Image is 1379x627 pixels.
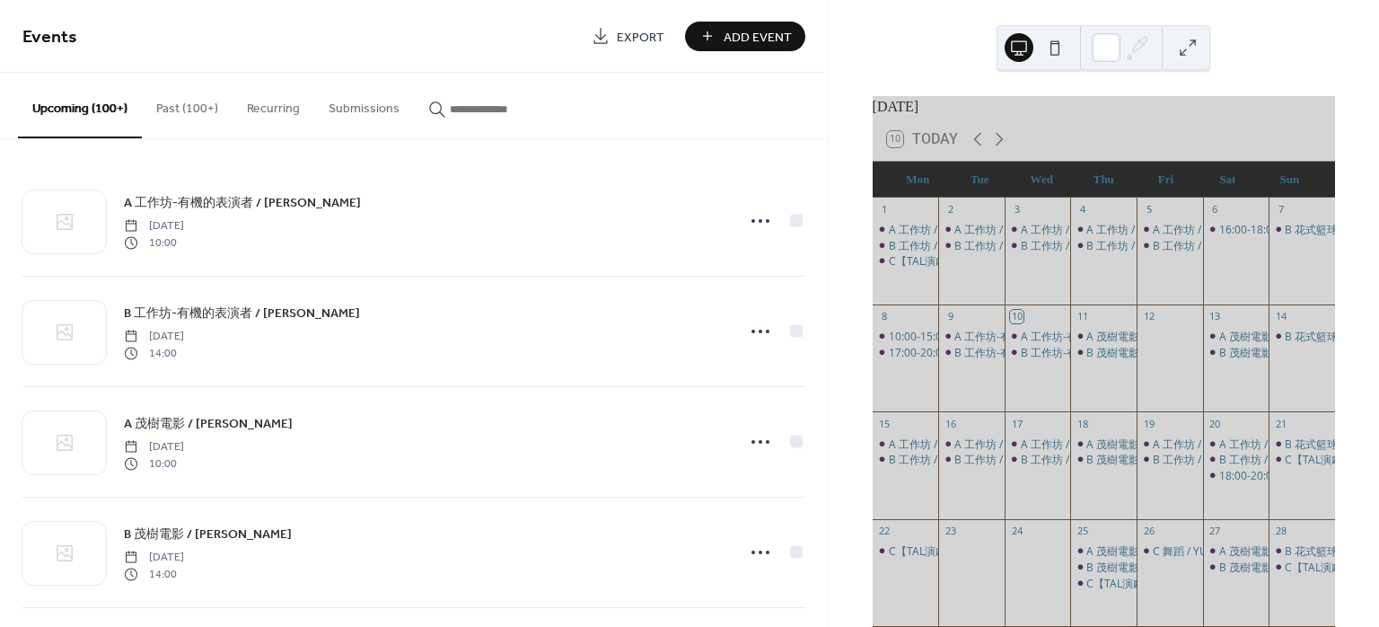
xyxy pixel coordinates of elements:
[124,345,184,361] span: 14:00
[938,437,1005,452] div: A 工作坊 / 林向
[724,28,792,47] span: Add Event
[1269,222,1335,237] div: B 花式籃球 / 球魁
[1219,452,1355,467] div: B 工作坊 / [PERSON_NAME]
[124,455,184,472] span: 10:00
[1137,437,1203,452] div: A 工作坊 / 林向
[878,417,892,430] div: 15
[1070,560,1137,575] div: B 茂樹電影 / 許卉林
[124,192,361,213] a: A 工作坊-有機的表演者 / [PERSON_NAME]
[1070,543,1137,559] div: A 茂樹電影 / 許卉林
[1203,468,1269,483] div: 18:00-20:00 花式籃球 / 球魁
[1086,238,1222,253] div: B 工作坊 / [PERSON_NAME]
[578,22,678,51] a: Export
[1219,329,1366,344] div: A 茂樹電影 / [PERSON_NAME]
[1076,310,1089,323] div: 11
[1153,543,1208,559] div: C 舞蹈 / YU
[124,439,184,455] span: [DATE]
[1269,452,1335,467] div: C【TAL演劇實驗室】-鈴木排練 / 賴峻祥
[1070,437,1137,452] div: A 茂樹電影 / 許卉林
[954,329,1158,344] div: A 工作坊-有機的表演者 / [PERSON_NAME]
[1219,437,1355,452] div: A 工作坊 / [PERSON_NAME]
[1197,162,1259,198] div: Sat
[938,238,1005,253] div: B 工作坊 / 林向
[1076,417,1089,430] div: 18
[1203,345,1269,360] div: B 茂樹電影 / 許卉林
[878,203,892,216] div: 1
[954,452,1090,467] div: B 工作坊 / [PERSON_NAME]
[1142,417,1155,430] div: 19
[1005,222,1071,237] div: A 工作坊 / 林向
[1208,310,1222,323] div: 13
[685,22,805,51] button: Add Event
[314,73,414,137] button: Submissions
[1005,452,1071,467] div: B 工作坊 / 林向
[1021,345,1225,360] div: B 工作坊-有機的表演者 / [PERSON_NAME]
[873,222,939,237] div: A 工作坊 / 林向
[873,253,939,269] div: C【TAL演劇實驗室】-鈴木團練 / 賴峻祥
[1086,576,1368,591] div: C【TAL演劇實驗室】-[PERSON_NAME] / [PERSON_NAME]
[889,452,1024,467] div: B 工作坊 / [PERSON_NAME]
[124,415,293,434] span: A 茂樹電影 / [PERSON_NAME]
[1086,222,1222,237] div: A 工作坊 / [PERSON_NAME]
[1153,238,1288,253] div: B 工作坊 / [PERSON_NAME]
[124,525,292,544] span: B 茂樹電影 / [PERSON_NAME]
[1142,203,1155,216] div: 5
[944,310,957,323] div: 9
[1285,329,1368,344] div: B 花式籃球 / 球魁
[1285,543,1368,559] div: B 花式籃球 / 球魁
[124,303,360,323] a: B 工作坊-有機的表演者 / [PERSON_NAME]
[18,73,142,138] button: Upcoming (100+)
[1269,543,1335,559] div: B 花式籃球 / 球魁
[938,345,1005,360] div: B 工作坊-有機的表演者 / 林向
[124,234,184,251] span: 10:00
[873,329,939,344] div: 10:00-15:00「壁」製作委員會 / 羅苡榕
[124,305,360,323] span: B 工作坊-有機的表演者 / [PERSON_NAME]
[1137,238,1203,253] div: B 工作坊 / 林向
[1070,345,1137,360] div: B 茂樹電影 / 許卉林
[1153,437,1288,452] div: A 工作坊 / [PERSON_NAME]
[1086,560,1233,575] div: B 茂樹電影 / [PERSON_NAME]
[1219,560,1366,575] div: B 茂樹電影 / [PERSON_NAME]
[1086,329,1233,344] div: A 茂樹電影 / [PERSON_NAME]
[617,28,664,47] span: Export
[124,413,293,434] a: A 茂樹電影 / [PERSON_NAME]
[1137,543,1203,559] div: C 舞蹈 / YU
[1219,543,1366,559] div: A 茂樹電影 / [PERSON_NAME]
[873,96,1335,118] div: [DATE]
[1135,162,1197,198] div: Fri
[938,222,1005,237] div: A 工作坊 / 林向
[1274,525,1287,538] div: 28
[944,525,957,538] div: 23
[1137,452,1203,467] div: B 工作坊 / 林向
[1021,329,1225,344] div: A 工作坊-有機的表演者 / [PERSON_NAME]
[938,452,1005,467] div: B 工作坊 / 林向
[873,543,939,559] div: C【TAL演劇實驗室】-鈴木團練 / 賴峻祥
[1274,203,1287,216] div: 7
[1259,162,1321,198] div: Sun
[1076,525,1089,538] div: 25
[1142,525,1155,538] div: 26
[124,218,184,234] span: [DATE]
[1070,222,1137,237] div: A 工作坊 / 林向
[124,524,292,544] a: B 茂樹電影 / [PERSON_NAME]
[889,345,1223,360] div: 17:00-20:00【TAL演劇實驗室】-[PERSON_NAME] / [PERSON_NAME]
[873,238,939,253] div: B 工作坊 / 林向
[1142,310,1155,323] div: 12
[1203,437,1269,452] div: A 工作坊 / 林向
[1137,222,1203,237] div: A 工作坊 / 林向
[124,194,361,213] span: A 工作坊-有機的表演者 / [PERSON_NAME]
[1070,238,1137,253] div: B 工作坊 / 林向
[1153,452,1288,467] div: B 工作坊 / [PERSON_NAME]
[873,452,939,467] div: B 工作坊 / 林向
[954,345,1158,360] div: B 工作坊-有機的表演者 / [PERSON_NAME]
[1274,310,1287,323] div: 14
[1010,310,1023,323] div: 10
[1010,417,1023,430] div: 17
[1005,437,1071,452] div: A 工作坊 / 林向
[1070,329,1137,344] div: A 茂樹電影 / 許卉林
[1269,437,1335,452] div: B 花式籃球 / 球魁
[1011,162,1073,198] div: Wed
[1021,238,1156,253] div: B 工作坊 / [PERSON_NAME]
[1203,560,1269,575] div: B 茂樹電影 / 許卉林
